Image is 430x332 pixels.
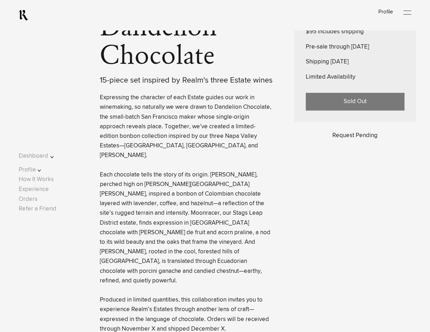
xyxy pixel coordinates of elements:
[306,57,405,67] p: Shipping [DATE]
[19,165,64,175] button: Profile
[378,9,393,15] a: Profile
[19,206,56,212] a: Refer a Friend
[19,196,38,202] a: Orders
[306,43,405,52] p: Pre-sale through [DATE]
[306,73,405,82] p: Limited Availability
[306,27,405,36] p: $95 includes shipping
[19,176,54,182] a: How It Works
[100,75,273,86] div: 15-piece set inspired by Realm's three Estate wines
[100,95,271,332] lightning-formatted-text: Expressing the character of each Estate guides our work in winemaking, so naturally we were drawn...
[19,10,28,21] a: RealmCellars
[19,186,49,192] a: Experience
[19,151,64,161] button: Dashboard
